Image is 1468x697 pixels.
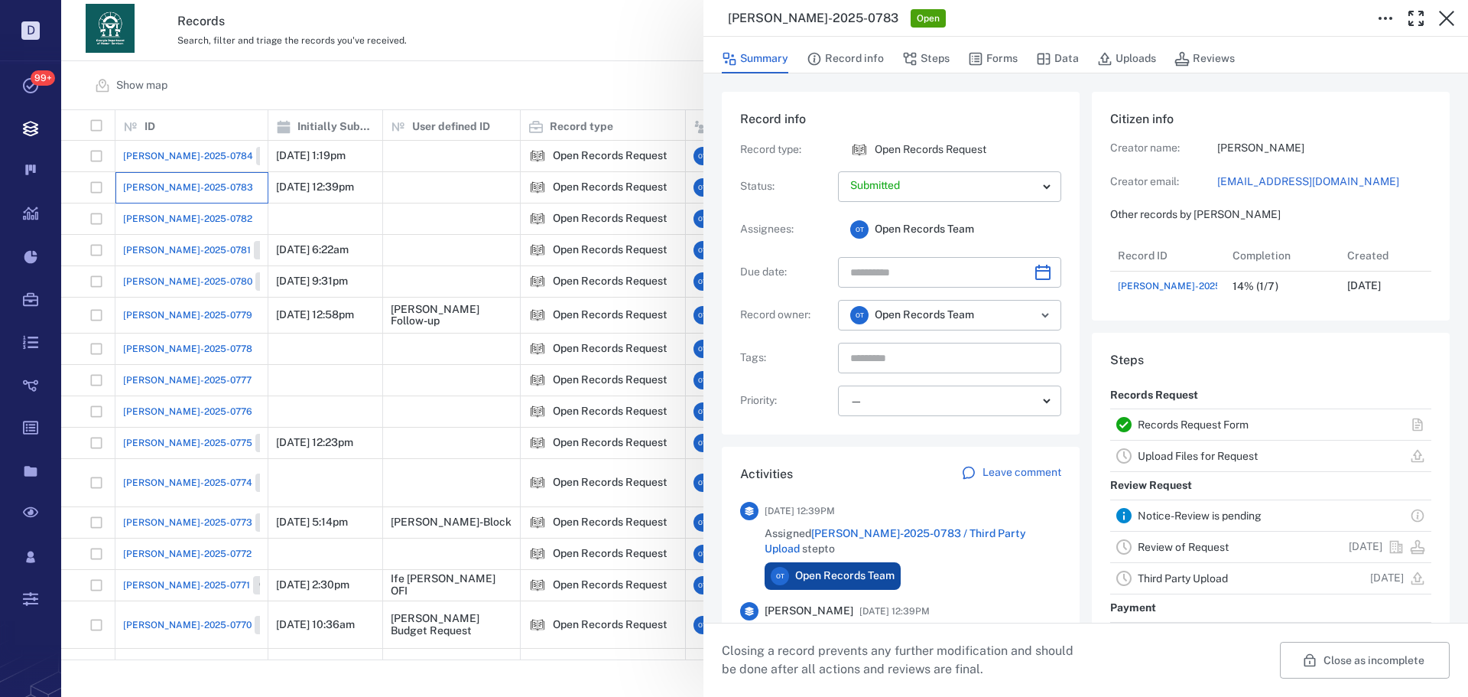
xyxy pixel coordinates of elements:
div: Open Records Request [850,141,869,159]
p: [DATE] [1347,278,1381,294]
p: Priority : [740,393,832,409]
span: [DATE] 12:39PM [765,502,835,520]
a: [EMAIL_ADDRESS][DOMAIN_NAME] [1217,174,1431,190]
div: Record ID [1118,234,1168,277]
p: Other records by [PERSON_NAME] [1110,207,1431,223]
h6: Citizen info [1110,110,1431,129]
span: Open Records Team [875,308,974,323]
button: Close as incomplete [1280,642,1450,679]
button: Close [1431,3,1462,34]
button: Uploads [1097,44,1156,73]
button: Steps [902,44,950,73]
span: Open [914,12,943,25]
p: Payment [1110,594,1156,622]
p: Assignees : [740,222,832,237]
p: Leave comment [982,465,1061,480]
p: Record owner : [740,308,832,323]
button: Choose date [1028,257,1058,288]
a: Upload Files for Request [1138,450,1258,462]
div: Record infoRecord type:icon Open Records RequestOpen Records RequestStatus:Assignees:OTOpen Recor... [722,92,1080,447]
p: [DATE] [1349,539,1382,555]
span: Open Records Team [795,568,895,584]
a: Leave comment [961,465,1061,484]
div: — [850,392,1037,410]
h6: Steps [1110,351,1431,370]
div: Completion [1233,234,1291,277]
p: Creator name: [1110,141,1217,156]
button: Toggle to Edit Boxes [1370,3,1401,34]
p: Review Request [1110,472,1192,500]
a: Records Request Form [1138,419,1249,431]
button: Data [1036,44,1079,73]
button: Toggle Fullscreen [1401,3,1431,34]
button: Open [1034,305,1056,326]
span: Open Records Team [875,222,974,237]
span: [PERSON_NAME] [765,604,853,619]
div: O T [850,306,869,324]
div: O T [771,567,789,585]
span: 99+ [31,70,55,86]
button: Summary [722,44,788,73]
span: Help [34,11,66,24]
span: Assigned step to [765,526,1061,556]
p: Closing a record prevents any further modification and should be done after all actions and revie... [722,642,1086,679]
a: Notice-Review is pending [1138,510,1262,522]
button: Forms [968,44,1018,73]
p: Open Records Request [875,142,986,158]
p: D [21,21,40,40]
a: [PERSON_NAME]-2025-0783 [1118,279,1248,293]
div: 14% (1/7) [1233,281,1278,292]
h3: [PERSON_NAME]-2025-0783 [728,9,898,28]
p: [DATE] [1370,571,1404,586]
p: [PERSON_NAME] [1217,141,1431,156]
div: O T [850,220,869,239]
p: Record type : [740,142,832,158]
button: Reviews [1174,44,1235,73]
h6: Activities [740,465,793,484]
p: Tags : [740,350,832,366]
span: [DATE] 12:39PM [859,602,930,620]
a: Third Party Upload [1138,572,1228,585]
img: icon Open Records Request [850,141,869,159]
div: Citizen infoCreator name:[PERSON_NAME]Creator email:[EMAIL_ADDRESS][DOMAIN_NAME]Other records by ... [1092,92,1450,333]
button: Record info [807,44,884,73]
a: [PERSON_NAME]-2025-0783 / Third Party Upload [765,527,1026,555]
a: Review of Request [1138,541,1229,553]
p: Due date : [740,265,832,280]
div: Created [1340,240,1454,271]
p: Records Request [1110,382,1198,409]
div: Created [1347,234,1388,277]
div: Completion [1225,240,1340,271]
h6: Record info [740,110,1061,129]
p: Creator email: [1110,174,1217,190]
p: Submitted [850,178,1037,194]
p: Status : [740,179,832,194]
div: Record ID [1110,240,1225,271]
